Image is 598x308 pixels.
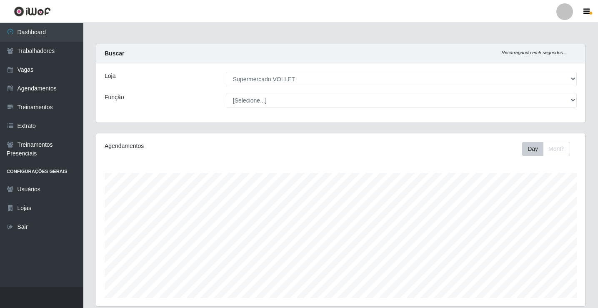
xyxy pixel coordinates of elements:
[105,50,124,57] strong: Buscar
[543,142,570,156] button: Month
[522,142,577,156] div: Toolbar with button groups
[522,142,570,156] div: First group
[105,142,294,150] div: Agendamentos
[105,93,124,102] label: Função
[501,50,567,55] i: Recarregando em 5 segundos...
[522,142,543,156] button: Day
[14,6,51,17] img: CoreUI Logo
[105,72,115,80] label: Loja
